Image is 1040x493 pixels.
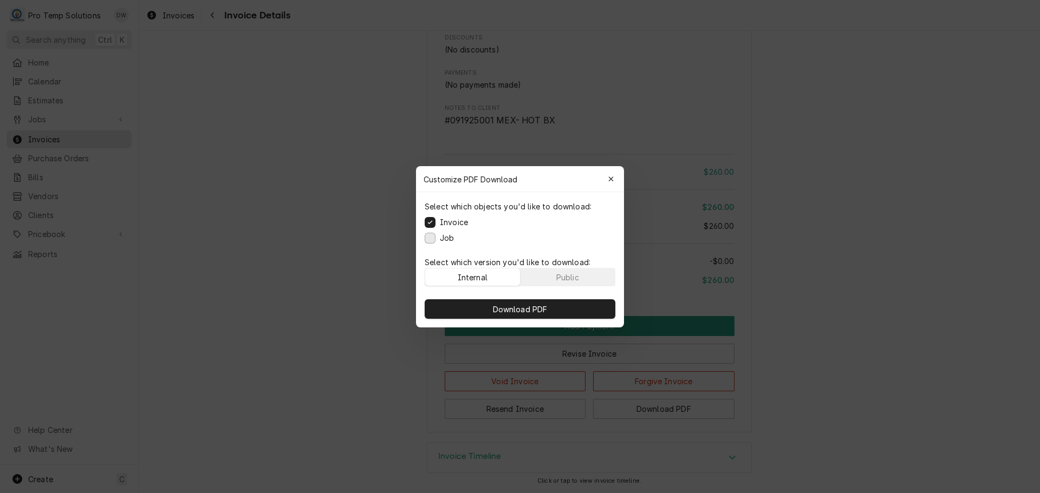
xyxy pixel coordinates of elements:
[458,271,487,282] div: Internal
[425,257,615,268] p: Select which version you'd like to download:
[491,303,550,314] span: Download PDF
[440,232,454,244] label: Job
[416,166,624,192] div: Customize PDF Download
[440,216,468,228] label: Invoice
[425,299,615,319] button: Download PDF
[556,271,579,282] div: Public
[425,201,591,212] p: Select which objects you'd like to download:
